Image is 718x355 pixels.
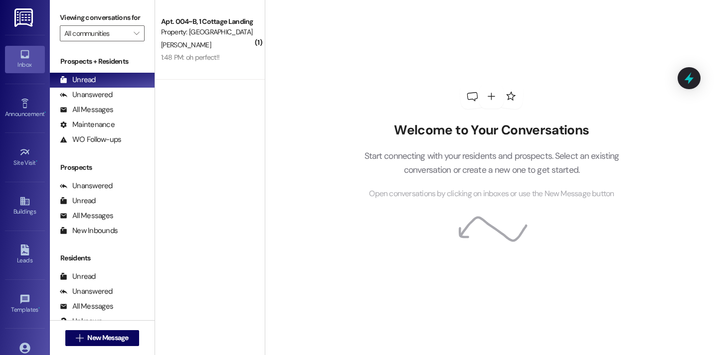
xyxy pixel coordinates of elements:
[5,291,45,318] a: Templates •
[5,46,45,73] a: Inbox
[161,40,211,49] span: [PERSON_NAME]
[60,226,118,236] div: New Inbounds
[134,29,139,37] i: 
[60,196,96,206] div: Unread
[60,134,121,145] div: WO Follow-ups
[161,27,253,37] div: Property: [GEOGRAPHIC_DATA] [GEOGRAPHIC_DATA]
[161,16,253,27] div: Apt. 004~B, 1 Cottage Landing Properties LLC
[76,334,83,342] i: 
[60,119,115,130] div: Maintenance
[50,162,155,173] div: Prospects
[369,188,614,200] span: Open conversations by clicking on inboxes or use the New Message button
[60,105,113,115] div: All Messages
[64,25,129,41] input: All communities
[349,149,634,177] p: Start connecting with your residents and prospects. Select an existing conversation or create a n...
[60,90,113,100] div: Unanswered
[60,181,113,191] div: Unanswered
[60,316,102,327] div: Unknown
[349,122,634,138] h2: Welcome to Your Conversations
[44,109,46,116] span: •
[5,193,45,220] a: Buildings
[65,330,139,346] button: New Message
[60,75,96,85] div: Unread
[60,271,96,282] div: Unread
[50,56,155,67] div: Prospects + Residents
[60,286,113,297] div: Unanswered
[5,241,45,268] a: Leads
[5,144,45,171] a: Site Visit •
[161,53,219,62] div: 1:48 PM: oh perfect!!
[60,10,145,25] label: Viewing conversations for
[38,305,40,312] span: •
[36,158,37,165] span: •
[60,301,113,312] div: All Messages
[60,211,113,221] div: All Messages
[87,333,128,343] span: New Message
[50,253,155,263] div: Residents
[14,8,35,27] img: ResiDesk Logo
